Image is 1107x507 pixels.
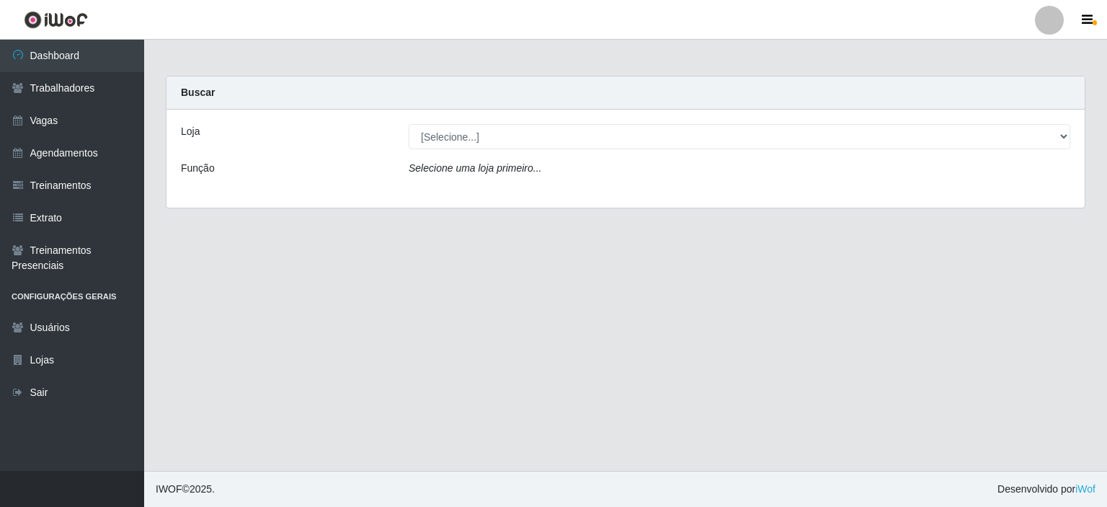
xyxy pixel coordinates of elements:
a: iWof [1075,483,1095,495]
span: © 2025 . [156,482,215,497]
span: IWOF [156,483,182,495]
label: Função [181,161,215,176]
label: Loja [181,124,200,139]
img: CoreUI Logo [24,11,88,29]
i: Selecione uma loja primeiro... [409,162,541,174]
span: Desenvolvido por [997,482,1095,497]
strong: Buscar [181,87,215,98]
